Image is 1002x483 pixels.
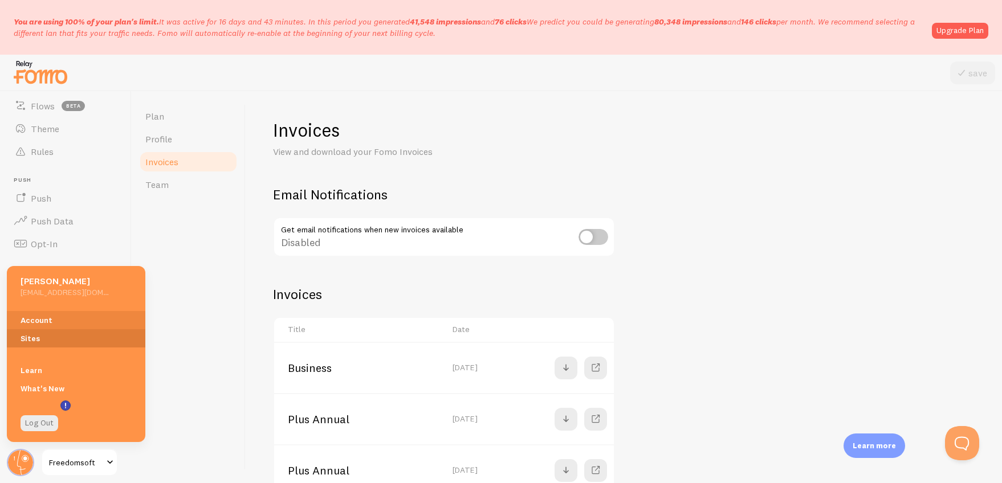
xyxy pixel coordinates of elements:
[273,285,975,303] h2: Invoices
[145,156,178,167] span: Invoices
[932,23,988,39] a: Upgrade Plan
[145,110,164,122] span: Plan
[139,128,238,150] a: Profile
[7,95,124,117] a: Flows beta
[21,275,109,287] h5: [PERSON_NAME]
[446,318,508,342] th: Date
[741,17,776,27] b: 146 clicks
[12,58,69,87] img: fomo-relay-logo-orange.svg
[62,101,85,111] span: beta
[31,193,51,204] span: Push
[7,140,124,163] a: Rules
[14,177,124,184] span: Push
[446,393,508,444] td: [DATE]
[21,415,58,431] a: Log Out
[31,146,54,157] span: Rules
[273,118,975,142] h1: Invoices
[7,311,145,329] a: Account
[31,100,55,112] span: Flows
[7,361,145,379] a: Learn
[410,17,481,27] b: 41,548 impressions
[145,179,169,190] span: Team
[7,210,124,232] a: Push Data
[31,238,58,249] span: Opt-In
[945,426,979,460] iframe: Help Scout Beacon - Open
[31,123,59,134] span: Theme
[7,232,124,255] a: Opt-In
[274,342,446,393] td: Business
[7,187,124,210] a: Push
[139,150,238,173] a: Invoices
[274,393,446,444] td: Plus Annual
[654,17,727,27] b: 80,348 impressions
[145,133,172,145] span: Profile
[410,17,527,27] span: and
[21,287,109,297] h5: [EMAIL_ADDRESS][DOMAIN_NAME]
[41,449,118,476] a: Freedomsoft
[7,117,124,140] a: Theme
[844,433,905,458] div: Learn more
[49,456,103,469] span: Freedomsoft
[139,105,238,128] a: Plan
[139,173,238,196] a: Team
[14,17,159,27] span: You are using 100% of your plan's limit.
[273,186,615,203] h2: Email Notifications
[60,400,71,411] svg: <p>Watch New Feature Tutorials!</p>
[273,217,615,259] div: Disabled
[7,329,145,347] a: Sites
[7,379,145,398] a: What's New
[273,145,547,158] p: View and download your Fomo Invoices
[446,342,508,393] td: [DATE]
[274,318,446,342] th: Title
[654,17,776,27] span: and
[14,16,925,39] p: It was active for 16 days and 43 minutes. In this period you generated We predict you could be ge...
[31,215,74,227] span: Push Data
[853,440,896,451] p: Learn more
[495,17,527,27] b: 76 clicks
